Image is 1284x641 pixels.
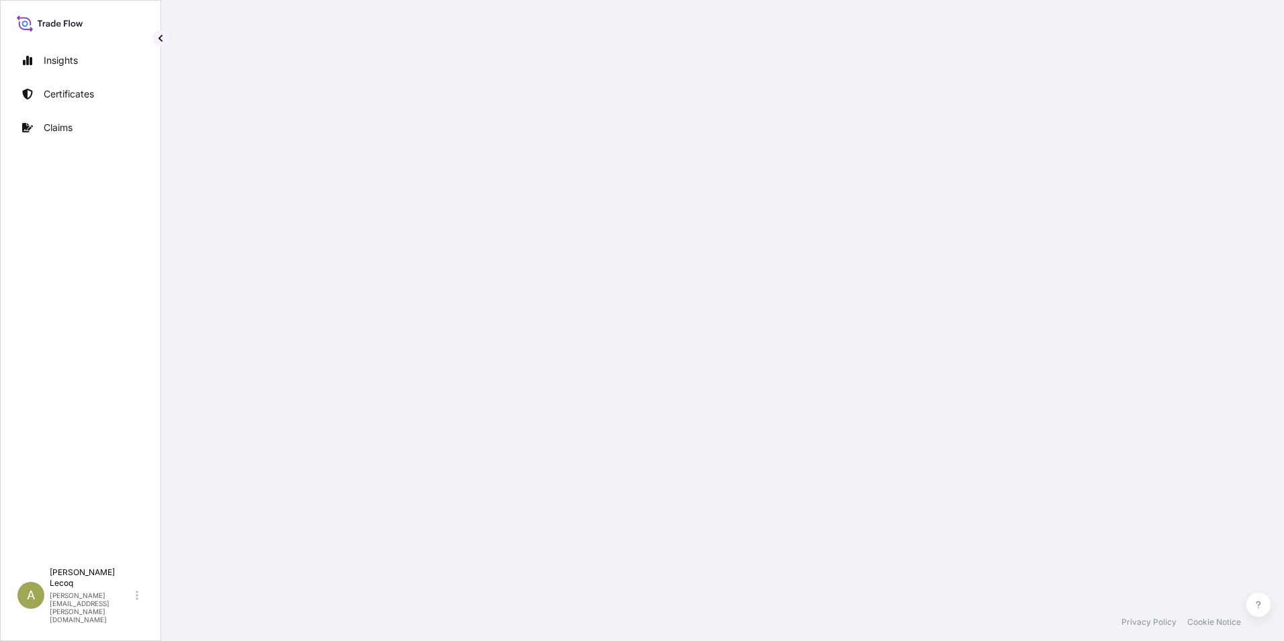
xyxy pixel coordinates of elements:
span: A [27,589,35,602]
p: [PERSON_NAME][EMAIL_ADDRESS][PERSON_NAME][DOMAIN_NAME] [50,591,133,624]
a: Privacy Policy [1121,617,1177,628]
p: Claims [44,121,73,134]
p: [PERSON_NAME] Lecoq [50,567,133,589]
p: Certificates [44,87,94,101]
a: Certificates [11,81,150,108]
a: Claims [11,114,150,141]
a: Cookie Notice [1187,617,1241,628]
a: Insights [11,47,150,74]
p: Insights [44,54,78,67]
